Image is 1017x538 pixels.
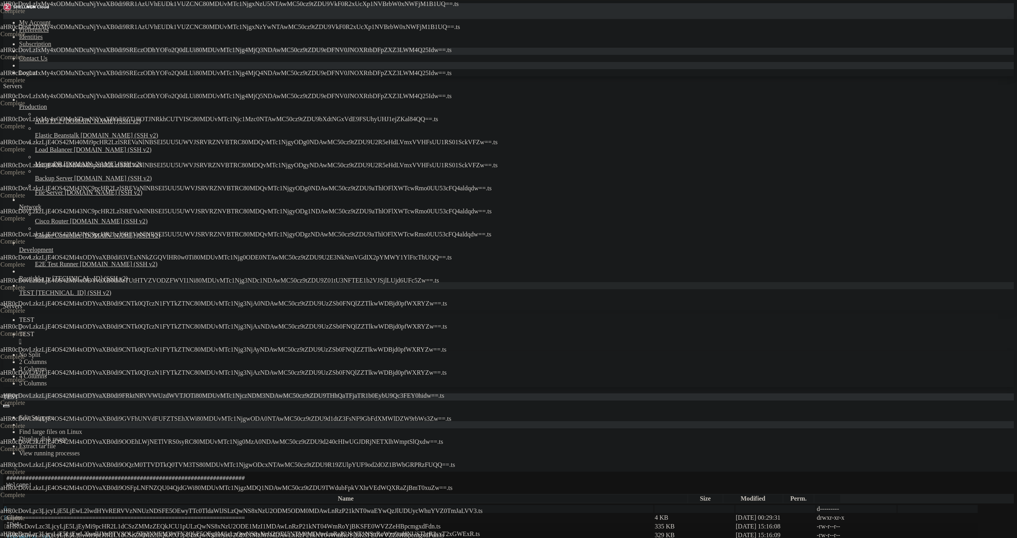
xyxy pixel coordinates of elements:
[3,83,913,89] x-row: By default configuration files can be found in the following directories:
[0,139,497,145] span: aHR0cDovLzkzLjE4OS42Mi40Mi9pcHR2LzlSREVaNlNBSEI5UU5UWVJSRVRZNVBTRC80MDQvMTc1NjgyODg0NDAwMC50cz9tZ...
[0,277,439,284] span: aHR0cDovLzkzLjE4OS42Mi4xODYvaXB0di8zTUtHTVZVODZFWVI1Ni80MDUvMTc1Njg3NDc1NDAwMC50cz9tZDU9Z01tU3NFT...
[0,116,438,122] span: aHR0cDovLzIxMy4xODMuNDcuNjYvaXB0di9ZTjJIOTJNRkhCUTVISC80MDUvMTc1Njc1Mzc0NTAwMC50cz9tZDU9bXdtNGxVd...
[0,0,458,7] span: aHR0cDovLzIxMy4xODMuNDcuNjYvaXB0di9RR1AzUVhEUDk1VUZCNC80MDUvMTc1NjgxNzU5NTAwMC50cz9tZDU9VkF0R2xUc...
[0,208,492,215] span: aHR0cDovLzkzLjE4OS42Mi43NC9pcHR2LzlSREVaNlNBSEI5UU5UWVJSRVRZNVBTRC80MDQvMTc1NjgyODg1NDAwMC50cz9tZ...
[0,238,80,245] div: Complete
[57,36,114,43] span: Ubuntu 24.04.3 LTS
[0,169,80,176] div: Complete
[0,484,452,491] span: aHR0cDovLzkzLjE4OS42Mi4xODYvaXB0di9OSFpLNFNZQU04QjdGWi80MDUvMTc1NjgzMDQ1NDAwMC50cz9tZDU9TWdubFpkV...
[0,31,80,38] div: Complete
[3,102,29,108] span: APACHE2:
[3,49,913,56] x-row: IPv4:
[0,438,443,445] span: aHR0cDovLzkzLjE4OS42Mi4xODYvaXB0di9OOEhLWjNETlVRS0syRC80MDUvMTc1Njg0MzA0NDAwMC50cz9tZDU9d240cHIwU...
[0,353,80,360] div: Complete
[0,507,483,514] span: aHR0cDovLzc3LjcyLjE5LjEwL2lwdHYvRERVVzNNUzNDSFE5OEwyTTc0TldaWlJSLzQwNS8xNzU2ODM5ODM0MDAwLnRzP21kN...
[0,369,447,376] span: aHR0cDovLzkzLjE4OS42Mi4xODYvaXB0di9CNTk0QTczN1FYTkZTNC80MDUvMTc1Njg3NjAzNDAwMC50cz9tZDU9UzZSb0FNQ...
[0,415,451,422] span: aHR0cDovLzkzLjE4OS42Mi4xODYvaXB0di9GVFhUNVdFUFZTSEhXWi80MDUvMTc1NjgwODA0NTAwMC50cz9tZDU9d1dtZ3FsN...
[3,10,913,17] x-row: Welcome!
[0,392,444,399] span: aHR0cDovLzkzLjE4OS42Mi4xODYvaXB0di9FRktNRVVWUzdWVTJOTi80MDUvMTc1NjczNDM3NDAwMC50cz9tZDU9THhQaTFja...
[0,300,447,307] span: aHR0cDovLzkzLjE4OS42Mi4xODYvaXB0di9CNTk0QTczN1FYTkZTNC80MDUvMTc1Njg3NjA0NDAwMC50cz9tZDU9UzZSb0FNQ...
[0,162,497,168] span: aHR0cDovLzkzLjE4OS42Mi40Mi9pcHR2LzlSREVaNlNBSEI5UU5UWVJSRVRZNVBTRC80MDQvMTc1NjgyODgyNDAwMC50cz9tZ...
[0,192,80,199] div: Complete
[0,185,492,192] span: aHR0cDovLzkzLjE4OS42Mi43NC9pcHR2LzlSREVaNlNBSEI5UU5UWVJSRVRZNVBTRC80MDQvMTc1NjgyODg0NDAwMC50cz9tZ...
[3,96,22,102] span: NGINX:
[3,3,913,10] x-row: ###########################################################################
[0,323,447,330] span: aHR0cDovLzkzLjE4OS42Mi4xODYvaXB0di9CNTk0QTczN1FYTkZTNC80MDUvMTc1Njg3NjAxNDAwMC50cz9tZDU9UzZSb0FNQ...
[3,76,913,83] x-row: ===========================================================================
[0,261,80,268] div: Complete
[0,46,452,53] span: aHR0cDovLzIxMy4xODMuNDcuNjYvaXB0di9SREczODhYOFo2Q0dLUi80MDUvMTc1Njg4MjQ3NDAwMC50cz9tZDU9eDFNV0JNO...
[0,376,80,383] div: Complete
[0,330,80,337] div: Complete
[3,142,913,149] x-row: 12:29:51 up 24 days, 19:26, 1 user, load average: 0.03, 0.09, 0.11
[0,530,480,537] span: aHR0cDovLzc3LjcyLjE5LjEwL2lwdHYvRTVSOUc5TjZNVEM3WFY3QkE5OFg0MjIzLzQwNS8xNzU2ODI5NTM0MDAwLnRzP21kN...
[86,23,114,29] span: FASTPANEL
[0,399,80,406] div: Complete
[0,254,452,261] span: aHR0cDovLzkzLjE4OS42Mi4xODYvaXB0di83VExNNkZGQVlHR0w0Ti80MDUvMTc1Njg0ODE0NTAwMC50cz9tZDU9U2E3NkNmV...
[3,122,124,128] span: You may do that in your control panel.
[0,100,80,107] div: Complete
[3,129,913,135] x-row: ===========================================================================
[0,468,80,476] div: Complete
[47,155,50,162] div: (13, 23)
[0,123,80,130] div: Complete
[0,93,452,99] span: aHR0cDovLzIxMy4xODMuNDcuNjYvaXB0di9SREczODhYOFo2Q0dLUi80MDUvMTc1Njg4MjQ5NDAwMC50cz9tZDU9eDFNV0JNO...
[3,155,913,162] x-row: root@web4:~#
[0,515,80,522] div: Complete
[3,63,48,69] span: [TECHNICAL_ID]
[0,445,80,453] div: Complete
[3,116,156,122] span: Please do not edit configuration files manually.
[0,77,80,84] div: Complete
[0,461,455,468] span: aHR0cDovLzkzLjE4OS42Mi4xODYvaXB0di9OQzM0TTVDTkQ0TVM3TS80MDUvMTc1NjgwODcxNTAwMC50cz9tZDU9R19ZUlpYU...
[0,492,80,499] div: Complete
[0,346,447,353] span: aHR0cDovLzkzLjE4OS42Mi4xODYvaXB0di9CNTk0QTczN1FYTkZTNC80MDUvMTc1Njg3NjAyNDAwMC50cz9tZDU9UzZSb0FNQ...
[3,102,913,109] x-row: /etc/apache2/fastpanel2-available
[0,8,80,15] div: Complete
[0,146,80,153] div: Complete
[3,96,913,103] x-row: /etc/nginx/fastpanel2-available
[0,422,80,430] div: Complete
[0,54,80,61] div: Complete
[3,36,913,43] x-row: Operating System:
[0,284,80,291] div: Complete
[0,231,491,238] span: aHR0cDovLzkzLjE4OS42Mi43NC9pcHR2LzlSREVaNlNBSEI5UU5UWVJSRVRZNVBTRC80MDQvMTc1NjgyODgzNDAwMC50cz9tZ...
[0,70,452,76] span: aHR0cDovLzIxMy4xODMuNDcuNjYvaXB0di9SREczODhYOFo2Q0dLUi80MDUvMTc1Njg4MjQ4NDAwMC50cz9tZDU9eDFNV0JNO...
[3,149,913,155] x-row: ###########################################################################
[3,23,913,30] x-row: This server is captured by control panel.
[0,307,80,314] div: Complete
[3,43,913,50] x-row: ===========================================================================
[0,215,80,222] div: Complete
[0,23,460,30] span: aHR0cDovLzIxMy4xODMuNDcuNjYvaXB0di9RR1AzUVhEUDk1VUZCNC80MDUvMTc1NjgxNzYwNTAwMC50cz9tZDU9VkF0R2xUc...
